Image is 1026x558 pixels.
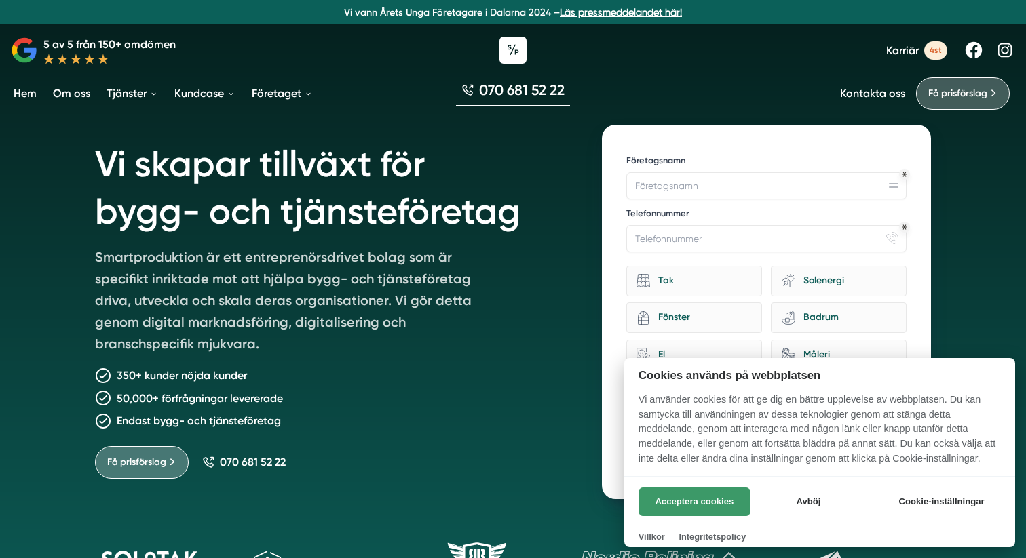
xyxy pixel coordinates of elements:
a: Villkor [639,532,665,542]
button: Avböj [755,487,862,516]
p: Vi använder cookies för att ge dig en bättre upplevelse av webbplatsen. Du kan samtycka till anvä... [624,393,1015,475]
button: Acceptera cookies [639,487,750,516]
button: Cookie-inställningar [882,487,1001,516]
a: Integritetspolicy [679,532,746,542]
h2: Cookies används på webbplatsen [624,369,1015,382]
